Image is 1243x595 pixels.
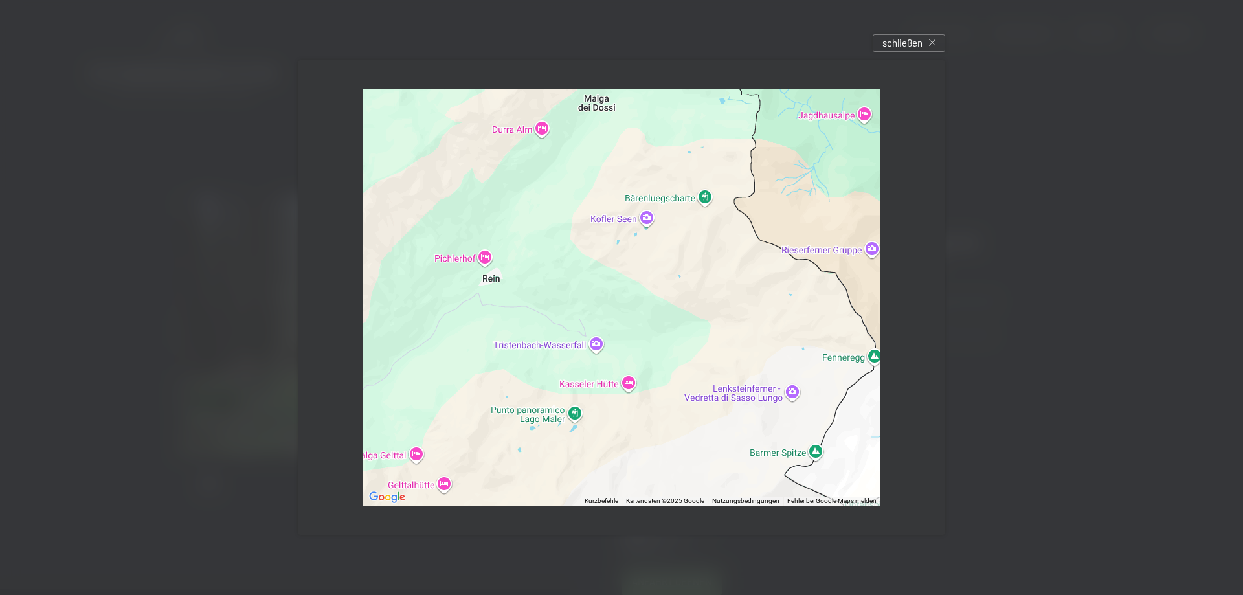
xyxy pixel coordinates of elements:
a: Dieses Gebiet in Google Maps öffnen (in neuem Fenster) [366,489,409,506]
img: Google [366,489,409,506]
a: Fehler bei Google Maps melden [787,497,877,504]
a: Nutzungsbedingungen [712,497,779,504]
span: Kartendaten ©2025 Google [626,497,704,504]
button: Kurzbefehle [585,497,618,506]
